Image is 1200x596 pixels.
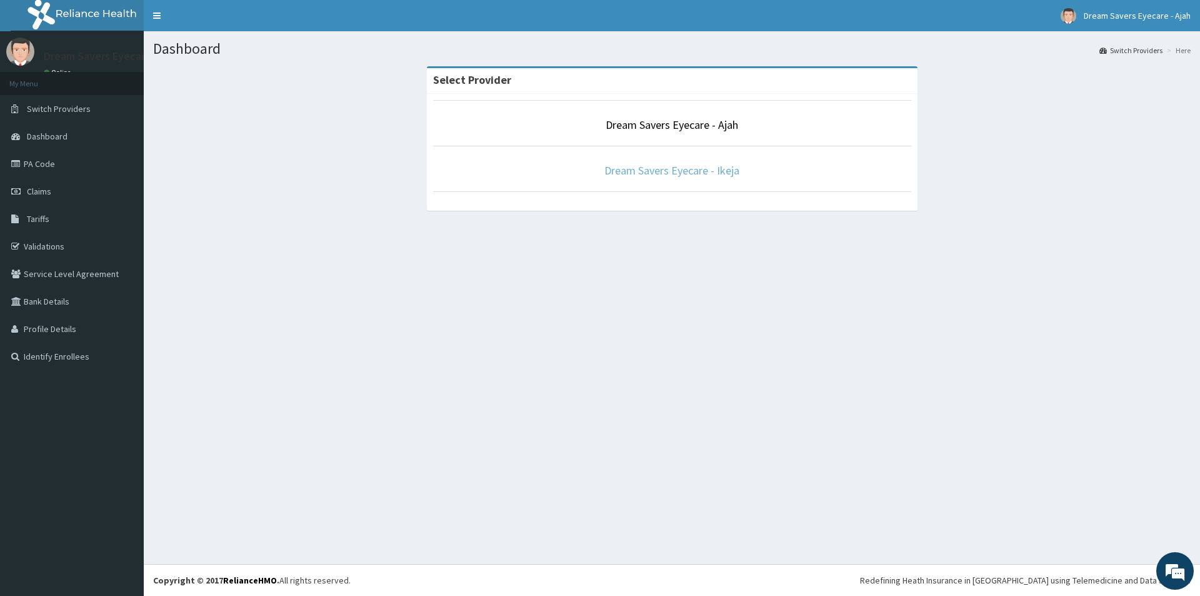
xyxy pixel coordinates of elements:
[1084,10,1191,21] span: Dream Savers Eyecare - Ajah
[44,51,181,62] p: Dream Savers Eyecare - Ajah
[27,186,51,197] span: Claims
[1164,45,1191,56] li: Here
[223,575,277,586] a: RelianceHMO
[6,38,34,66] img: User Image
[1061,8,1076,24] img: User Image
[604,163,739,178] a: Dream Savers Eyecare - Ikeja
[606,118,738,132] a: Dream Savers Eyecare - Ajah
[27,103,91,114] span: Switch Providers
[144,564,1200,596] footer: All rights reserved.
[433,73,511,87] strong: Select Provider
[27,213,49,225] span: Tariffs
[44,68,74,77] a: Online
[153,575,279,586] strong: Copyright © 2017 .
[27,131,67,142] span: Dashboard
[1099,45,1162,56] a: Switch Providers
[860,574,1191,587] div: Redefining Heath Insurance in [GEOGRAPHIC_DATA] using Telemedicine and Data Science!
[153,41,1191,57] h1: Dashboard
